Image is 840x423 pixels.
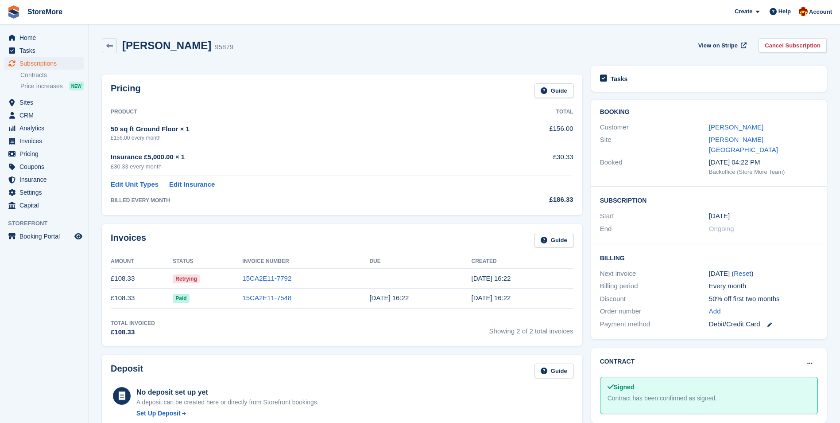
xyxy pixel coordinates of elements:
[111,255,173,269] th: Amount
[709,269,818,279] div: [DATE] ( )
[487,119,573,147] td: £156.00
[111,327,155,337] div: £108.33
[111,364,143,378] h2: Deposit
[695,38,748,53] a: View on Stripe
[534,364,573,378] a: Guide
[136,409,181,418] div: Set Up Deposit
[111,134,487,142] div: £156.00 every month
[735,7,752,16] span: Create
[369,255,471,269] th: Due
[734,270,751,277] a: Reset
[19,161,73,173] span: Coupons
[136,387,319,398] div: No deposit set up yet
[809,8,832,16] span: Account
[111,269,173,289] td: £108.33
[600,211,709,221] div: Start
[709,123,763,131] a: [PERSON_NAME]
[19,109,73,121] span: CRM
[709,211,730,221] time: 2025-07-17 00:00:00 UTC
[4,199,84,211] a: menu
[369,294,409,302] time: 2025-07-18 15:22:05 UTC
[111,83,141,98] h2: Pricing
[4,44,84,57] a: menu
[111,288,173,308] td: £108.33
[69,82,84,90] div: NEW
[173,294,189,303] span: Paid
[111,319,155,327] div: Total Invoiced
[608,383,810,392] div: Signed
[4,122,84,134] a: menu
[20,71,84,79] a: Contracts
[7,5,20,19] img: stora-icon-8386f47178a22dfd0bd8f6a31ec36ba5ce8667c1dd55bd0f319d3a0aa187defe.svg
[4,148,84,160] a: menu
[20,82,63,90] span: Price increases
[472,255,573,269] th: Created
[611,75,628,83] h2: Tasks
[487,195,573,205] div: £186.33
[709,225,734,232] span: Ongoing
[799,7,808,16] img: Store More Team
[136,409,319,418] a: Set Up Deposit
[709,281,818,291] div: Every month
[19,44,73,57] span: Tasks
[4,230,84,243] a: menu
[242,255,369,269] th: Invoice Number
[4,109,84,121] a: menu
[73,231,84,242] a: Preview store
[600,122,709,133] div: Customer
[19,186,73,199] span: Settings
[472,294,511,302] time: 2025-07-17 15:22:06 UTC
[136,398,319,407] p: A deposit can be created here or directly from Storefront bookings.
[173,255,242,269] th: Status
[4,161,84,173] a: menu
[4,173,84,186] a: menu
[169,180,215,190] a: Edit Insurance
[20,81,84,91] a: Price increases NEW
[19,31,73,44] span: Home
[600,306,709,317] div: Order number
[19,148,73,160] span: Pricing
[600,294,709,304] div: Discount
[111,162,487,171] div: £30.33 every month
[19,135,73,147] span: Invoices
[534,233,573,247] a: Guide
[600,157,709,176] div: Booked
[4,186,84,199] a: menu
[19,230,73,243] span: Booking Portal
[600,196,818,204] h2: Subscription
[19,57,73,70] span: Subscriptions
[24,4,66,19] a: StoreMore
[4,96,84,109] a: menu
[4,135,84,147] a: menu
[111,233,146,247] h2: Invoices
[600,253,818,262] h2: Billing
[600,135,709,155] div: Site
[111,196,487,204] div: BILLED EVERY MONTH
[19,96,73,109] span: Sites
[778,7,791,16] span: Help
[600,357,635,366] h2: Contract
[173,274,200,283] span: Retrying
[472,274,511,282] time: 2025-08-17 15:22:33 UTC
[698,41,738,50] span: View on Stripe
[487,147,573,176] td: £30.33
[534,83,573,98] a: Guide
[709,136,778,153] a: [PERSON_NAME][GEOGRAPHIC_DATA]
[215,42,233,52] div: 95879
[600,319,709,329] div: Payment method
[242,274,291,282] a: 15CA2E11-7792
[111,124,487,134] div: 50 sq ft Ground Floor × 1
[600,269,709,279] div: Next invoice
[709,294,818,304] div: 50% off first two months
[111,152,487,162] div: Insurance £5,000.00 × 1
[4,31,84,44] a: menu
[600,281,709,291] div: Billing period
[608,394,810,403] div: Contract has been confirmed as signed.
[709,319,818,329] div: Debit/Credit Card
[709,168,818,176] div: Backoffice (Store More Team)
[242,294,291,302] a: 15CA2E11-7548
[19,199,73,211] span: Capital
[600,109,818,116] h2: Booking
[709,157,818,168] div: [DATE] 04:22 PM
[111,180,159,190] a: Edit Unit Types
